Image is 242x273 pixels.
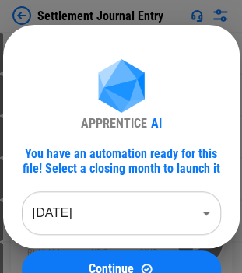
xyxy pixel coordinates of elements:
div: You have an automation ready for this file! Select a closing month to launch it [22,146,221,176]
div: AI [151,116,162,131]
div: [DATE] [22,191,221,235]
div: APPRENTICE [81,116,147,131]
img: Apprentice AI [90,59,153,116]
